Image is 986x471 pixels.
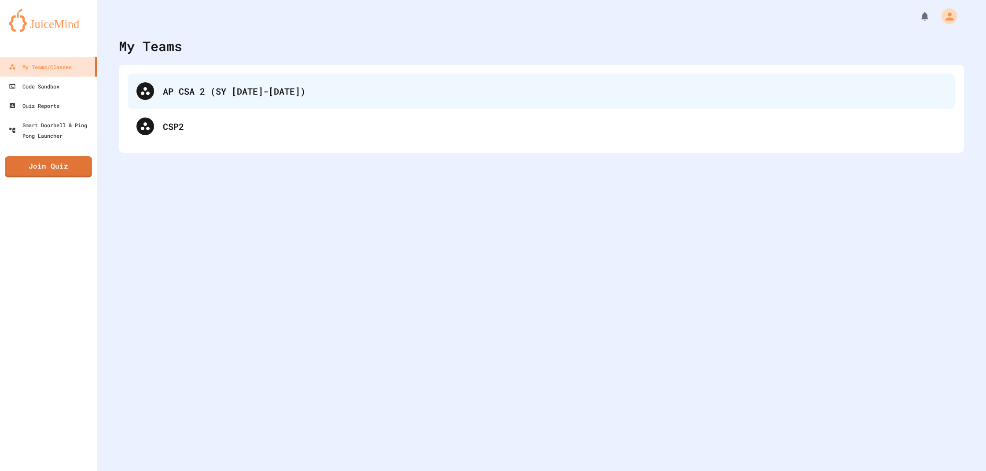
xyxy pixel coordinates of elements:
div: My Teams/Classes [9,62,72,72]
div: CSP2 [163,120,946,133]
div: Code Sandbox [9,81,59,92]
div: AP CSA 2 (SY [DATE]-[DATE]) [128,74,955,109]
div: AP CSA 2 (SY [DATE]-[DATE]) [163,85,946,98]
div: My Teams [119,36,182,56]
a: Join Quiz [5,156,92,177]
div: My Account [932,6,960,26]
div: My Notifications [903,9,932,24]
div: Quiz Reports [9,100,59,111]
img: logo-orange.svg [9,9,88,32]
div: CSP2 [128,109,955,144]
div: Smart Doorbell & Ping Pong Launcher [9,120,93,141]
